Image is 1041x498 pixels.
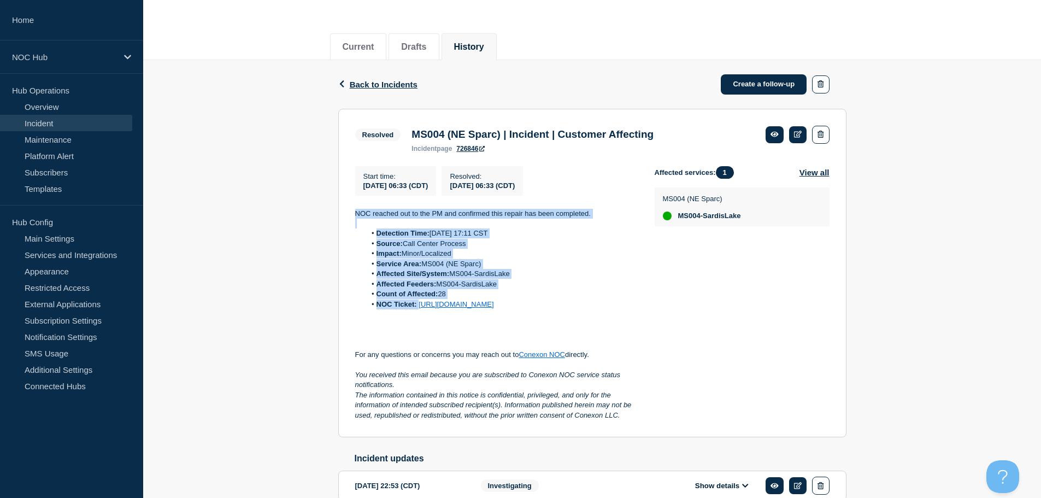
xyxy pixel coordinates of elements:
[419,300,493,308] a: [URL][DOMAIN_NAME]
[355,454,846,464] h2: Incident updates
[366,269,637,279] li: MS004-SardisLake
[377,269,450,278] strong: Affected Site/System:
[366,239,637,249] li: Call Center Process
[338,80,417,89] button: Back to Incidents
[716,166,734,179] span: 1
[401,42,426,52] button: Drafts
[456,145,485,153] a: 726846
[450,172,515,180] p: Resolved :
[377,229,430,237] strong: Detection Time:
[12,52,117,62] p: NOC Hub
[355,350,637,360] p: For any questions or concerns you may reach out to directly.
[366,259,637,269] li: MS004 (NE Sparc)
[377,290,438,298] strong: Count of Affected:
[692,481,752,490] button: Show details
[355,371,622,389] em: You received this email because you are subscribed to Conexon NOC service status notifications.
[663,212,672,220] div: up
[450,181,515,190] span: [DATE] 06:33 (CDT)
[377,239,403,248] strong: Source:
[366,289,637,299] li: 28
[663,195,741,203] p: MS004 (NE Sparc)
[366,229,637,238] li: [DATE] 17:11 CST
[363,172,428,180] p: Start time :
[366,279,637,289] li: MS004-SardisLake
[377,249,402,257] strong: Impact:
[655,166,739,179] span: Affected services:
[355,391,633,419] em: The information contained in this notice is confidential, privileged, and only for the informatio...
[411,145,437,153] span: incident
[355,477,464,495] div: [DATE] 22:53 (CDT)
[355,209,637,219] p: NOC reached out to the PM and confirmed this repair has been completed.
[377,300,417,308] strong: NOC Ticket:
[377,280,437,288] strong: Affected Feeders:
[411,128,654,140] h3: MS004 (NE Sparc) | Incident | Customer Affecting
[355,128,401,141] span: Resolved
[366,249,637,259] li: Minor/Localized
[678,212,741,220] span: MS004-SardisLake
[343,42,374,52] button: Current
[377,260,422,268] strong: Service Area:
[986,460,1019,493] iframe: Help Scout Beacon - Open
[350,80,417,89] span: Back to Incidents
[721,74,807,95] a: Create a follow-up
[799,166,830,179] button: View all
[481,479,539,492] span: Investigating
[519,350,565,359] a: Conexon NOC
[454,42,484,52] button: History
[363,181,428,190] span: [DATE] 06:33 (CDT)
[411,145,452,153] p: page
